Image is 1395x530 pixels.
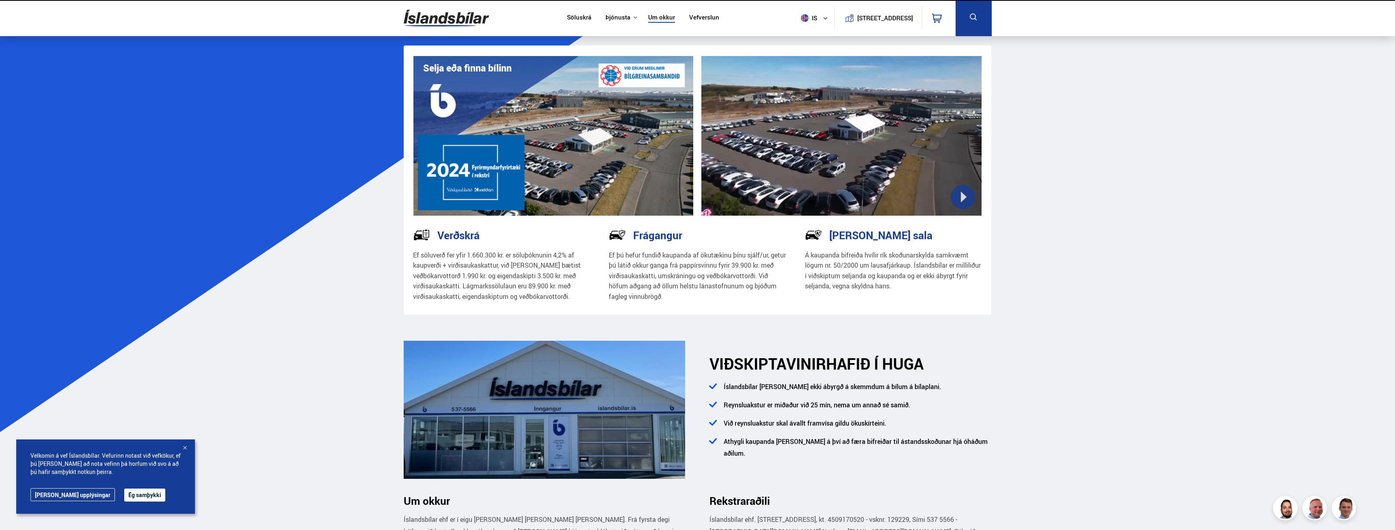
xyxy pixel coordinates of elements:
h3: Frágangur [633,229,682,241]
img: siFngHWaQ9KaOqBr.png [1304,497,1328,521]
li: Við reynsluakstur skal ávallt framvísa gildu ökuskírteini. [720,418,991,436]
img: tr5P-W3DuiFaO7aO.svg [413,226,430,243]
h3: [PERSON_NAME] sala [829,229,932,241]
img: FbJEzSuNWCJXmdc-.webp [1333,497,1357,521]
a: [STREET_ADDRESS] [839,6,917,30]
img: eKx6w-_Home_640_.png [413,56,694,216]
p: Ef þú hefur fundið kaupanda af ökutækinu þínu sjálf/ur, getur þú látið okkur ganga frá pappírsvin... [609,250,786,302]
button: [STREET_ADDRESS] [861,15,910,22]
span: is [798,14,818,22]
h3: Verðskrá [437,229,480,241]
button: is [798,6,834,30]
img: NP-R9RrMhXQFCiaa.svg [609,226,626,243]
li: Athygli kaupanda [PERSON_NAME] á því að færa bifreiðar til ástandsskoðunar hjá óháðum aðilum. [720,436,991,466]
h3: Rekstraraðili [709,495,991,507]
p: Ef söluverð fer yfir 1.660.300 kr. er söluþóknunin 4,2% af kaupverði + virðisaukaskattur, við [PE... [413,250,590,302]
a: Söluskrá [567,14,591,22]
h3: Um okkur [404,495,686,507]
a: [PERSON_NAME] upplýsingar [30,488,115,501]
li: Íslandsbílar [PERSON_NAME] ekki ábyrgð á skemmdum á bílum á bílaplani. [720,381,991,399]
span: VIÐSKIPTAVINIR [709,353,826,374]
img: svg+xml;base64,PHN2ZyB4bWxucz0iaHR0cDovL3d3dy53My5vcmcvMjAwMC9zdmciIHdpZHRoPSI1MTIiIGhlaWdodD0iNT... [801,14,809,22]
img: ANGMEGnRQmXqTLfD.png [404,341,686,479]
img: G0Ugv5HjCgRt.svg [404,5,489,31]
h2: HAFIÐ Í HUGA [709,355,991,373]
button: Ég samþykki [124,489,165,502]
a: Um okkur [648,14,675,22]
li: Reynsluakstur er miðaður við 25 mín, nema um annað sé samið. [720,399,991,418]
span: Velkomin á vef Íslandsbílar. Vefurinn notast við vefkökur, ef þú [PERSON_NAME] að nota vefinn þá ... [30,452,181,476]
h1: Selja eða finna bílinn [423,63,512,74]
button: Þjónusta [606,14,630,22]
img: -Svtn6bYgwAsiwNX.svg [805,226,822,243]
p: Á kaupanda bifreiða hvílir rík skoðunarskylda samkvæmt lögum nr. 50/2000 um lausafjárkaup. Ísland... [805,250,982,292]
img: nhp88E3Fdnt1Opn2.png [1274,497,1299,521]
a: Vefverslun [689,14,719,22]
